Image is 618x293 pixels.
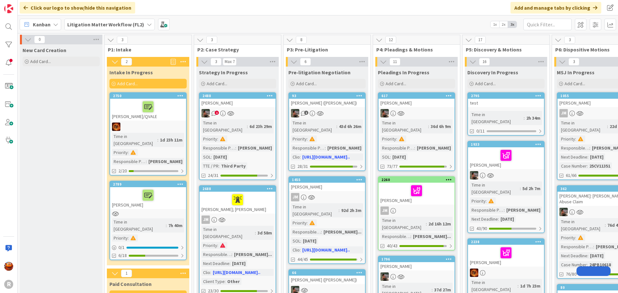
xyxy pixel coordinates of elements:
span: 2 [121,58,132,66]
div: [PERSON_NAME] [236,144,274,151]
span: 61/66 [566,172,576,179]
span: MSJ In Progress [557,69,595,76]
span: 0/11 [476,128,485,134]
span: : [210,269,211,276]
div: [PERSON_NAME] [289,183,365,191]
span: 2x [499,21,508,28]
span: 28/31 [297,163,308,170]
span: Add Card... [30,59,51,64]
div: 2488 [202,94,276,98]
div: 2488[PERSON_NAME] [200,93,276,107]
span: : [321,228,322,235]
span: Add Card... [296,81,317,87]
div: Priority [559,135,575,142]
div: 25CV11351 [588,162,612,169]
img: MW [559,208,568,216]
div: [PERSON_NAME] [505,206,542,214]
div: Responsible Paralegal [201,144,235,151]
span: : [128,149,129,156]
div: 93 [292,94,365,98]
div: 2789[PERSON_NAME] [110,181,186,209]
span: 40/43 [387,243,398,249]
span: 44/45 [297,256,308,263]
div: Responsible Paralegal [291,144,325,151]
span: : [520,185,521,192]
div: 1796 [379,256,454,262]
div: SOL [201,153,211,160]
div: 2789 [110,181,186,187]
div: 6d 23h 29m [248,123,274,130]
div: 617[PERSON_NAME] [379,93,454,107]
div: Third Party [220,162,247,169]
span: : [217,242,218,249]
span: : [231,251,232,258]
div: JM [201,215,210,224]
div: 2260 [379,177,454,183]
div: JM [559,109,568,117]
div: [PERSON_NAME] [110,187,186,209]
div: 2750 [113,94,186,98]
span: Pleadings In Progress [378,69,429,76]
div: 66[PERSON_NAME] ([PERSON_NAME]) [289,270,365,284]
div: 24PB10618 [588,261,613,268]
div: Next Deadline [470,215,498,223]
div: 2d 16h 12m [427,220,453,227]
div: MW [289,109,365,117]
div: [PERSON_NAME] [147,158,184,165]
img: MW [380,109,389,117]
div: Time in [GEOGRAPHIC_DATA] [380,217,426,231]
div: Priority [112,234,128,242]
div: 3d 58m [256,229,274,236]
div: 0/1 [110,243,186,252]
div: 66 [289,270,365,276]
span: 2/20 [118,168,127,174]
div: 2688[PERSON_NAME]; [PERSON_NAME] [200,186,276,214]
a: 617[PERSON_NAME]MWTime in [GEOGRAPHIC_DATA]:36d 6h 9mPriority:Responsible Paralegal:[PERSON_NAME]... [378,92,455,171]
div: [DATE] [499,215,516,223]
div: 43d 6h 26m [337,123,363,130]
span: : [593,243,594,250]
div: [PERSON_NAME] ([PERSON_NAME]) [289,276,365,284]
span: 1 [215,111,219,115]
div: TR [110,123,186,131]
span: : [575,234,576,241]
span: : [300,153,301,160]
div: Next Deadline [201,260,229,267]
div: [PERSON_NAME] [468,147,544,169]
div: Time in [GEOGRAPHIC_DATA] [559,119,607,133]
div: 1455 [292,178,365,182]
div: Time in [GEOGRAPHIC_DATA] [201,119,247,133]
div: JM [380,206,389,215]
div: Priority [470,197,486,205]
span: 0 / 1 [118,244,125,251]
div: JM [289,193,365,201]
div: [DATE] [301,237,318,244]
span: Intake In Progress [109,69,153,76]
div: Time in [GEOGRAPHIC_DATA] [470,111,524,125]
a: 93[PERSON_NAME] ([PERSON_NAME])MWTime in [GEOGRAPHIC_DATA]:43d 6h 26mPriority:Responsible Paraleg... [288,92,366,171]
div: 1796[PERSON_NAME] [379,256,454,270]
div: 36d 6h 9m [429,123,453,130]
input: Quick Filter... [523,19,572,30]
div: [PERSON_NAME]/QVALE [110,99,186,121]
span: : [426,220,427,227]
span: 6 [300,58,311,66]
span: Add Card... [207,81,227,87]
div: Priority [201,242,217,249]
div: TR [468,269,544,277]
div: 2750[PERSON_NAME]/QVALE [110,93,186,121]
span: 11 [389,58,400,66]
span: 24/31 [208,172,219,179]
span: 1 [121,270,132,277]
div: [DATE] [588,252,605,259]
div: Responsible Paralegal [470,206,504,214]
div: 66 [292,270,365,275]
div: Responsible Paralegal [380,233,410,240]
div: 92d 2h 3m [340,207,363,214]
img: Visit kanbanzone.com [4,4,13,13]
span: : [307,135,308,142]
div: 617 [379,93,454,99]
a: 2488[PERSON_NAME]MWTime in [GEOGRAPHIC_DATA]:6d 23h 29mPriority:Responsible Paralegal:[PERSON_NAM... [199,92,276,180]
span: Discovery In Progress [467,69,518,76]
